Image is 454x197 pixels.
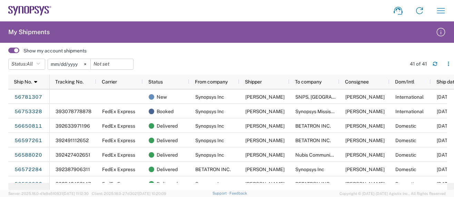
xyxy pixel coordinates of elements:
span: 08/22/2025 [437,152,452,158]
span: Sarah Wing [245,138,285,143]
a: 56753328 [14,106,42,117]
a: 56556082 [14,178,42,189]
span: All [27,61,33,67]
span: Delivered [157,133,178,148]
span: FedEx Express [102,109,135,114]
span: BETATRON INC. [295,138,331,143]
span: 09/10/2025 [437,109,452,114]
span: Synopsys Inc [295,167,324,172]
span: Server: 2025.18.0-d1e9a510831 [8,191,89,196]
span: Delivered [157,177,178,191]
span: [DATE] 10:20:09 [138,191,166,196]
span: Synopsys Inc [195,123,224,129]
span: Sara Kacmoli [345,152,385,158]
span: FedEx Express [102,181,135,187]
span: Status [148,79,163,85]
a: 56588020 [14,149,42,160]
span: FedEx Express [102,152,135,158]
span: Delivered [157,148,178,162]
span: MIKE YOUNG [345,123,385,129]
span: Synopsys Inc [195,109,224,114]
div: 41 of 41 [410,61,427,67]
span: 08/28/2025 [437,123,452,129]
span: 392633971196 [56,123,90,129]
span: Sarah Wing [245,152,285,158]
span: Synopsys Inc [195,138,224,143]
input: Not set [91,59,133,69]
span: International [395,109,424,114]
span: Sarah Wing [245,94,285,100]
span: 09/10/2025 [437,94,452,100]
span: Ship No. [14,79,32,85]
a: 56572284 [14,164,42,175]
span: Zhinian Shu [345,109,385,114]
span: 393078778878 [56,109,91,114]
span: Client: 2025.18.0-27d3021 [92,191,166,196]
span: MIKE YOUNG [245,167,285,172]
input: Not set [48,59,90,69]
label: Show my account shipments [23,48,87,54]
a: Feedback [229,191,247,195]
a: Support [213,191,230,195]
span: MIKE YOUNG [345,138,385,143]
span: BETATRON INC. [195,167,231,172]
span: [DATE] 11:12:30 [63,191,89,196]
span: Domestic [395,138,416,143]
span: Sarah Wing [245,123,285,129]
span: International [395,94,424,100]
span: Synopsys Inc [195,152,224,158]
span: Domestic [395,167,416,172]
span: Sarah Wing [245,181,285,187]
span: Sarah Wing [245,109,285,114]
span: 392387906311 [56,167,90,172]
a: 56781307 [14,91,42,102]
span: MIKE YOUNG [345,181,385,187]
span: New [157,90,167,104]
span: BETATRON INC. [295,123,331,129]
span: 392491112652 [56,138,89,143]
span: FedEx Express [102,138,135,143]
span: To company [295,79,322,85]
h2: My Shipments [8,28,50,36]
span: Copyright © [DATE]-[DATE] Agistix Inc., All Rights Reserved [339,190,446,197]
span: Carrier [102,79,117,85]
span: Domestic [395,123,416,129]
span: Sarah Wing [345,167,385,172]
span: Delivered [157,162,178,177]
span: 392427402651 [56,152,90,158]
span: Synopsys Mississauga CA06 [295,109,359,114]
span: Domestic [395,152,416,158]
span: Synopsys Inc [195,94,224,100]
span: SNPS, Portugal Unipessoal, Lda. [295,94,397,100]
span: Tracking No. [55,79,83,85]
span: FedEx Express [102,167,135,172]
span: 08/25/2025 [437,138,452,143]
span: From company [195,79,228,85]
span: Booked [157,104,174,119]
span: Delivered [157,119,178,133]
span: Nubis Communications [295,152,346,158]
span: Domestic [395,181,416,187]
span: 392342458147 [56,181,91,187]
span: Dom/Intl [395,79,414,85]
span: Consignee [345,79,369,85]
span: Shipper [245,79,262,85]
span: Synopsys Inc [195,181,224,187]
a: 56597261 [14,135,42,146]
span: FedEx Express [102,123,135,129]
span: Jorge Esteves [345,94,385,100]
a: 56650811 [14,120,42,131]
span: BETATRON INC. [295,181,331,187]
span: 08/21/2025 [437,167,452,172]
button: Status:All [8,59,45,70]
span: 08/20/2025 [437,181,452,187]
